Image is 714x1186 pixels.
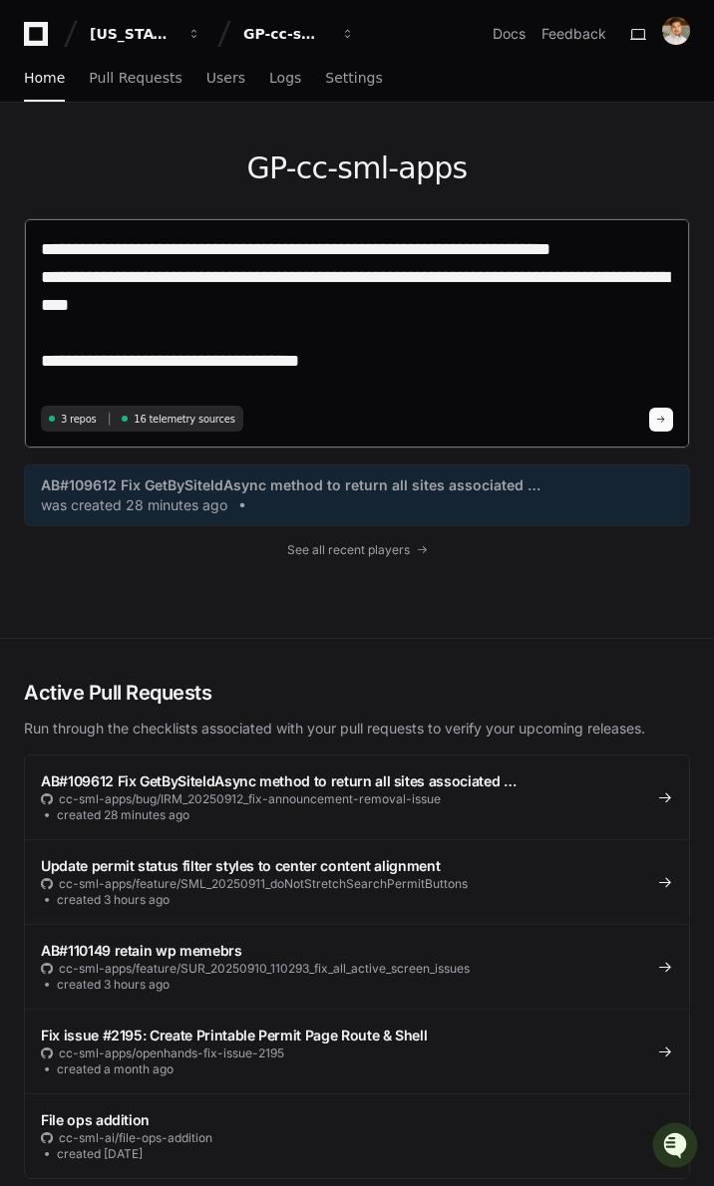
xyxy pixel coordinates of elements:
span: Logs [269,72,301,84]
a: Logs [269,56,301,102]
a: Users [206,56,245,102]
span: AB#109612 Fix GetBySiteIdAsync method to return all sites associated … [41,475,540,495]
button: [US_STATE] Pacific [82,16,209,52]
img: PlayerZero [20,20,60,60]
a: Update permit status filter styles to center content alignmentcc-sml-apps/feature/SML_20250911_do... [25,839,689,924]
span: cc-sml-apps/openhands-fix-issue-2195 [59,1045,284,1061]
span: was created 28 minutes ago [41,495,227,515]
img: avatar [662,17,690,45]
span: created 3 hours ago [57,977,170,993]
span: cc-sml-apps/feature/SML_20250911_doNotStretchSearchPermitButtons [59,876,468,892]
span: See all recent players [287,542,410,558]
span: Fix issue #2195: Create Printable Permit Page Route & Shell [41,1027,427,1043]
div: [US_STATE] Pacific [90,24,176,44]
span: Update permit status filter styles to center content alignment [41,857,440,874]
button: Start new chat [339,154,363,178]
span: created 28 minutes ago [57,807,189,823]
a: See all recent players [24,542,690,558]
span: created [DATE] [57,1146,143,1162]
span: cc-sml-apps/feature/SUR_20250910_110293_fix_all_active_screen_issues [59,961,470,977]
a: Fix issue #2195: Create Printable Permit Page Route & Shellcc-sml-apps/openhands-fix-issue-2195cr... [25,1009,689,1093]
div: Start new chat [68,148,327,168]
a: Docs [493,24,526,44]
a: File ops additioncc-sml-ai/file-ops-additioncreated [DATE] [25,1093,689,1178]
a: Settings [325,56,382,102]
a: AB#109612 Fix GetBySiteIdAsync method to return all sites associated …cc-sml-apps/bug/IRM_2025091... [25,755,689,839]
a: Pull Requests [89,56,181,102]
span: Pylon [198,209,241,224]
div: GP-cc-sml-apps [243,24,329,44]
span: Users [206,72,245,84]
a: Home [24,56,65,102]
span: 3 repos [61,412,97,427]
div: We're available if you need us! [68,168,252,184]
a: AB#110149 retain wp memebrscc-sml-apps/feature/SUR_20250910_110293_fix_all_active_screen_issuescr... [25,924,689,1009]
button: Feedback [541,24,606,44]
h1: GP-cc-sml-apps [24,150,690,186]
span: cc-sml-apps/bug/IRM_20250912_fix-announcement-removal-issue [59,791,441,807]
span: Pull Requests [89,72,181,84]
span: AB#110149 retain wp memebrs [41,942,242,959]
button: GP-cc-sml-apps [235,16,363,52]
span: Home [24,72,65,84]
h2: Active Pull Requests [24,679,690,707]
span: 16 telemetry sources [134,412,234,427]
iframe: Open customer support [650,1120,704,1174]
img: 1756235613930-3d25f9e4-fa56-45dd-b3ad-e072dfbd1548 [20,148,56,184]
span: File ops addition [41,1111,150,1128]
a: Powered byPylon [141,208,241,224]
p: Run through the checklists associated with your pull requests to verify your upcoming releases. [24,719,690,739]
div: Welcome [20,80,363,112]
span: AB#109612 Fix GetBySiteIdAsync method to return all sites associated … [41,772,517,789]
span: cc-sml-ai/file-ops-addition [59,1130,212,1146]
span: created a month ago [57,1061,174,1077]
a: AB#109612 Fix GetBySiteIdAsync method to return all sites associated …was created 28 minutes ago [41,475,673,515]
span: Settings [325,72,382,84]
span: created 3 hours ago [57,892,170,908]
